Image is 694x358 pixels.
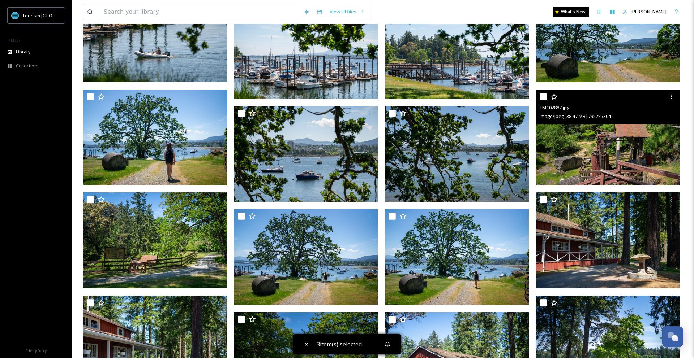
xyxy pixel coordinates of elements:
button: Open Chat [662,326,683,347]
img: TMC02903.jpg [234,106,378,202]
span: 3 item(s) selected. [317,340,363,348]
img: TMC02886.jpg [83,192,227,288]
span: TMC02887.jpg [540,104,569,111]
a: What's New [553,7,589,17]
span: Library [16,48,30,55]
span: Collections [16,62,40,69]
img: TMC02910.jpg [385,3,529,99]
img: TMC02882.jpg [536,192,680,288]
img: TMC02887.jpg [536,89,680,185]
img: tourism_nanaimo_logo.jpeg [12,12,19,19]
span: image/jpeg | 38.47 MB | 7952 x 5304 [540,113,611,119]
span: MEDIA [7,37,20,43]
span: Privacy Policy [26,348,47,353]
img: TMC02890.jpg [234,209,378,305]
span: [PERSON_NAME] [631,8,667,15]
a: [PERSON_NAME] [619,5,670,19]
img: TMC02894.jpg [83,89,227,185]
a: View all files [326,5,368,19]
input: Search your library [100,4,300,20]
img: TMC02901.jpg [385,106,529,202]
a: Privacy Policy [26,346,47,354]
img: TMC02888.jpg [385,209,529,305]
img: TMC02912.jpg [234,3,378,99]
span: Tourism [GEOGRAPHIC_DATA] [22,12,87,19]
